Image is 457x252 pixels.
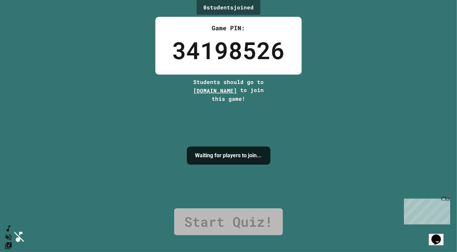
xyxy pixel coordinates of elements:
[4,224,12,233] button: SpeedDial basic example
[187,78,270,103] div: Students should go to to join this game!
[3,3,46,43] div: Chat with us now!Close
[172,33,285,68] div: 34198526
[195,152,262,160] h4: Waiting for players to join...
[193,87,237,94] span: [DOMAIN_NAME]
[172,24,285,33] div: Game PIN:
[174,208,283,235] a: Start Quiz!
[401,196,450,224] iframe: chat widget
[4,233,12,241] button: Unmute music
[429,225,450,245] iframe: chat widget
[4,241,12,250] button: Change Music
